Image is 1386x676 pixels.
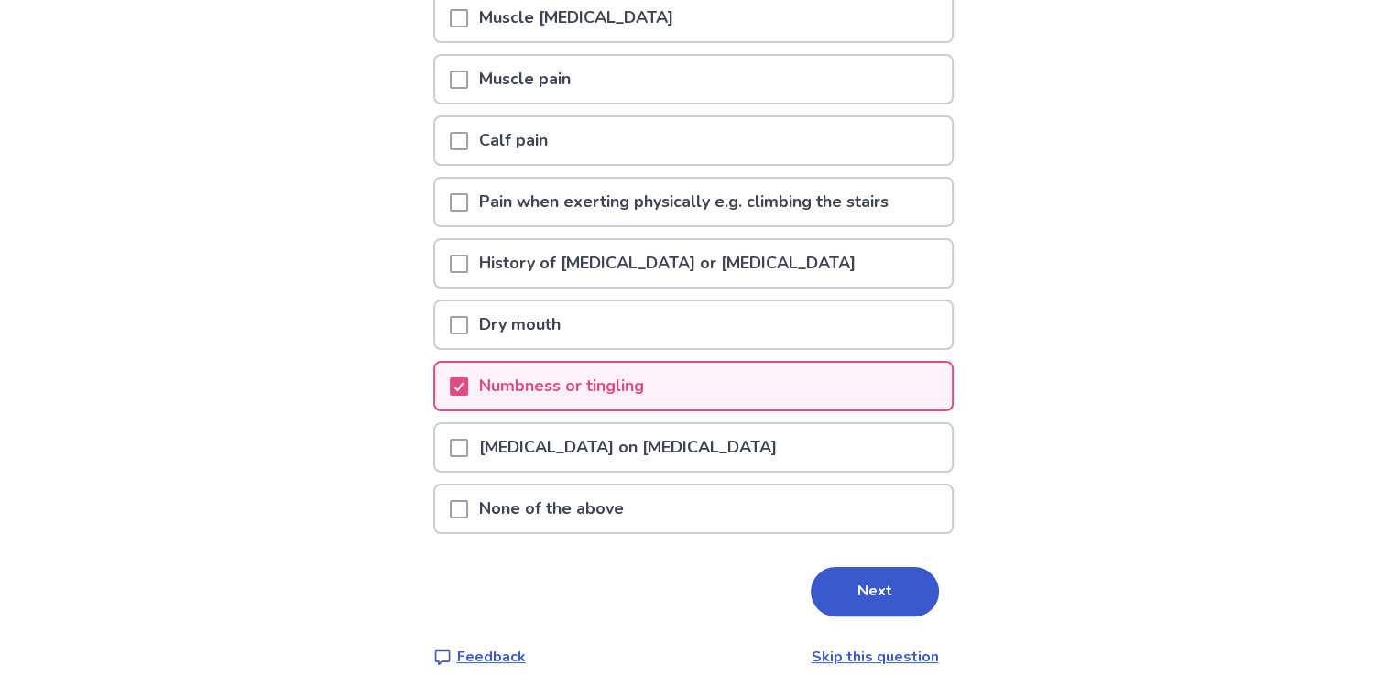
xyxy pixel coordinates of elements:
[468,363,655,409] p: Numbness or tingling
[468,485,635,532] p: None of the above
[812,647,939,667] a: Skip this question
[468,117,559,164] p: Calf pain
[468,424,788,471] p: [MEDICAL_DATA] on [MEDICAL_DATA]
[433,646,526,668] a: Feedback
[468,301,572,348] p: Dry mouth
[468,240,867,287] p: History of [MEDICAL_DATA] or [MEDICAL_DATA]
[468,56,582,103] p: Muscle pain
[468,179,900,225] p: Pain when exerting physically e.g. climbing the stairs
[457,646,526,668] p: Feedback
[811,567,939,616] button: Next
